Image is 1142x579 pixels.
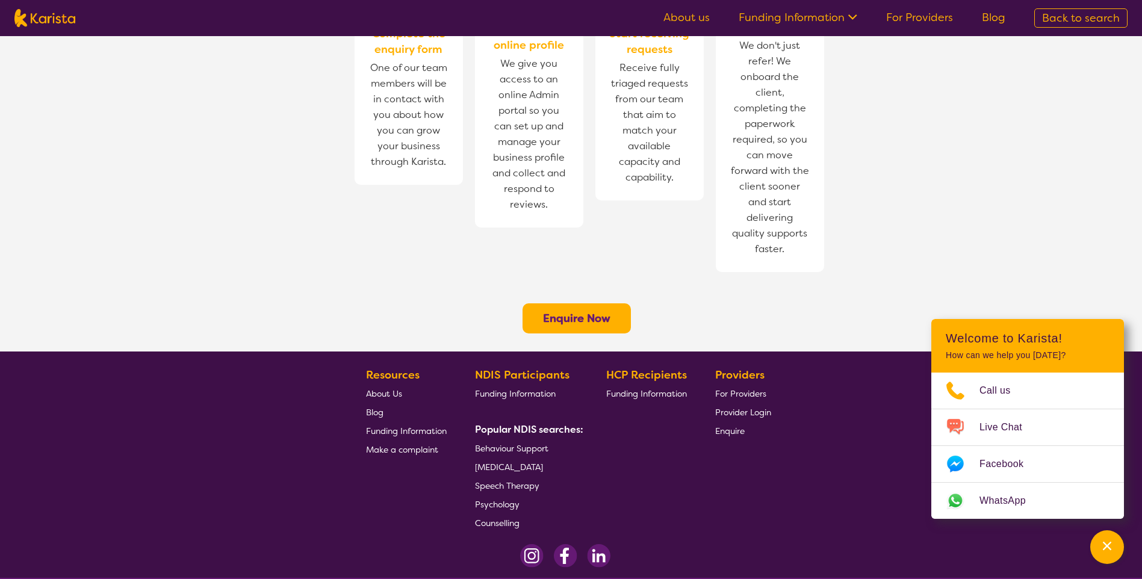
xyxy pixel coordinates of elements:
[366,388,402,399] span: About Us
[607,26,692,57] span: Start receiving requests
[366,403,447,421] a: Blog
[520,544,544,568] img: Instagram
[475,443,548,454] span: Behaviour Support
[543,311,610,326] a: Enquire Now
[979,492,1040,510] span: WhatsApp
[366,440,447,459] a: Make a complaint
[523,303,631,333] button: Enquire Now
[475,439,579,457] a: Behaviour Support
[979,455,1038,473] span: Facebook
[607,57,692,188] span: Receive fully triaged requests from our team that aim to match your available capacity and capabi...
[946,350,1109,361] p: How can we help you [DATE]?
[367,57,451,173] span: One of our team members will be in contact with you about how you can grow your business through ...
[475,518,520,528] span: Counselling
[739,10,857,25] a: Funding Information
[979,382,1025,400] span: Call us
[1090,530,1124,564] button: Channel Menu
[715,403,771,421] a: Provider Login
[366,444,438,455] span: Make a complaint
[475,476,579,495] a: Speech Therapy
[587,544,610,568] img: LinkedIn
[715,368,765,382] b: Providers
[366,368,420,382] b: Resources
[1042,11,1120,25] span: Back to search
[931,483,1124,519] a: Web link opens in a new tab.
[367,26,451,57] span: Complete the enquiry form
[606,388,687,399] span: Funding Information
[715,426,745,436] span: Enquire
[475,457,579,476] a: [MEDICAL_DATA]
[931,373,1124,519] ul: Choose channel
[487,53,571,215] span: We give you access to an online Admin portal so you can set up and manage your business profile a...
[886,10,953,25] a: For Providers
[606,384,687,403] a: Funding Information
[487,22,571,53] span: Set up your online profile
[979,418,1037,436] span: Live Chat
[715,384,771,403] a: For Providers
[715,407,771,418] span: Provider Login
[606,368,687,382] b: HCP Recipients
[475,384,579,403] a: Funding Information
[728,35,812,260] span: We don't just refer! We onboard the client, completing the paperwork required, so you can move fo...
[475,423,583,436] b: Popular NDIS searches:
[366,426,447,436] span: Funding Information
[475,480,539,491] span: Speech Therapy
[366,384,447,403] a: About Us
[14,9,75,27] img: Karista logo
[366,407,383,418] span: Blog
[663,10,710,25] a: About us
[715,421,771,440] a: Enquire
[982,10,1005,25] a: Blog
[715,388,766,399] span: For Providers
[475,388,556,399] span: Funding Information
[366,421,447,440] a: Funding Information
[553,544,577,568] img: Facebook
[1034,8,1128,28] a: Back to search
[475,462,543,472] span: [MEDICAL_DATA]
[475,499,520,510] span: Psychology
[931,319,1124,519] div: Channel Menu
[475,495,579,513] a: Psychology
[475,368,569,382] b: NDIS Participants
[946,331,1109,345] h2: Welcome to Karista!
[475,513,579,532] a: Counselling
